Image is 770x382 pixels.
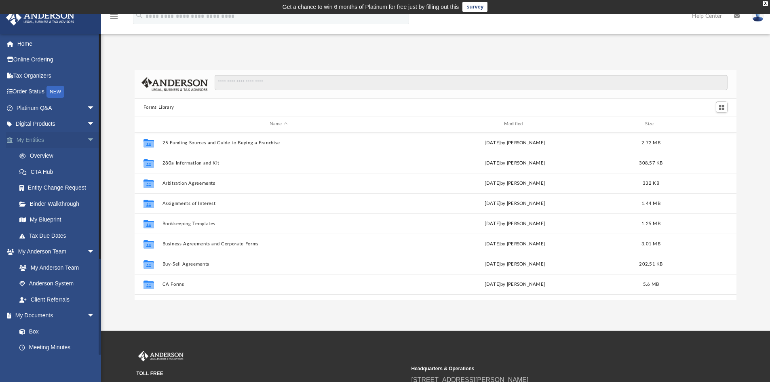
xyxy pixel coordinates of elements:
span: 3.01 MB [641,241,660,246]
div: [DATE] by [PERSON_NAME] [399,159,631,167]
i: menu [109,11,119,21]
button: Buy-Sell Agreements [162,262,395,267]
a: Binder Walkthrough [11,196,107,212]
a: Home [6,36,107,52]
a: CTA Hub [11,164,107,180]
button: Forms Library [143,104,174,111]
a: My Anderson Teamarrow_drop_down [6,244,103,260]
a: My Documentsarrow_drop_down [6,308,103,324]
img: Anderson Advisors Platinum Portal [4,10,77,25]
div: NEW [46,86,64,98]
span: 202.51 KB [639,262,662,266]
div: id [138,120,158,128]
button: 25 Funding Sources and Guide to Buying a Franchise [162,140,395,146]
span: arrow_drop_down [87,132,103,148]
a: My Anderson Team [11,260,99,276]
img: Anderson Advisors Platinum Portal [137,351,185,361]
div: [DATE] by [PERSON_NAME] [399,281,631,288]
button: 280a Information and Kit [162,160,395,166]
small: TOLL FREE [137,370,406,377]
a: Client Referrals [11,291,103,308]
a: Online Ordering [6,52,107,68]
button: Switch to Grid View [716,101,728,113]
div: [DATE] by [PERSON_NAME] [399,240,631,247]
a: Tax Organizers [6,68,107,84]
button: Assignments of Interest [162,201,395,206]
img: User Pic [752,10,764,22]
button: Business Agreements and Corporate Forms [162,241,395,247]
button: CA Forms [162,282,395,287]
span: arrow_drop_down [87,100,103,116]
i: search [135,11,144,20]
a: Digital Productsarrow_drop_down [6,116,107,132]
a: Meeting Minutes [11,340,103,356]
div: [DATE] by [PERSON_NAME] [399,179,631,187]
div: [DATE] by [PERSON_NAME] [399,220,631,227]
small: Headquarters & Operations [411,365,681,372]
a: Platinum Q&Aarrow_drop_down [6,100,107,116]
div: grid [135,133,737,300]
a: Entity Change Request [11,180,107,196]
a: My Entitiesarrow_drop_down [6,132,107,148]
button: Arbitration Agreements [162,181,395,186]
div: Get a chance to win 6 months of Platinum for free just by filling out this [283,2,459,12]
div: [DATE] by [PERSON_NAME] [399,139,631,146]
span: 308.57 KB [639,160,662,165]
a: My Blueprint [11,212,103,228]
a: survey [462,2,487,12]
div: Modified [398,120,631,128]
span: 5.6 MB [643,282,659,286]
span: arrow_drop_down [87,308,103,324]
span: arrow_drop_down [87,244,103,260]
span: 2.72 MB [641,140,660,145]
span: 1.25 MB [641,221,660,226]
div: Size [635,120,667,128]
span: 1.44 MB [641,201,660,205]
a: Tax Due Dates [11,228,107,244]
a: Overview [11,148,107,164]
div: Name [162,120,394,128]
a: Anderson System [11,276,103,292]
div: id [671,120,727,128]
button: Bookkeeping Templates [162,221,395,226]
span: 332 KB [643,181,659,185]
a: Order StatusNEW [6,84,107,100]
a: Box [11,323,99,340]
div: [DATE] by [PERSON_NAME] [399,260,631,268]
a: menu [109,15,119,21]
input: Search files and folders [215,75,728,90]
span: arrow_drop_down [87,116,103,133]
div: close [763,1,768,6]
div: [DATE] by [PERSON_NAME] [399,200,631,207]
